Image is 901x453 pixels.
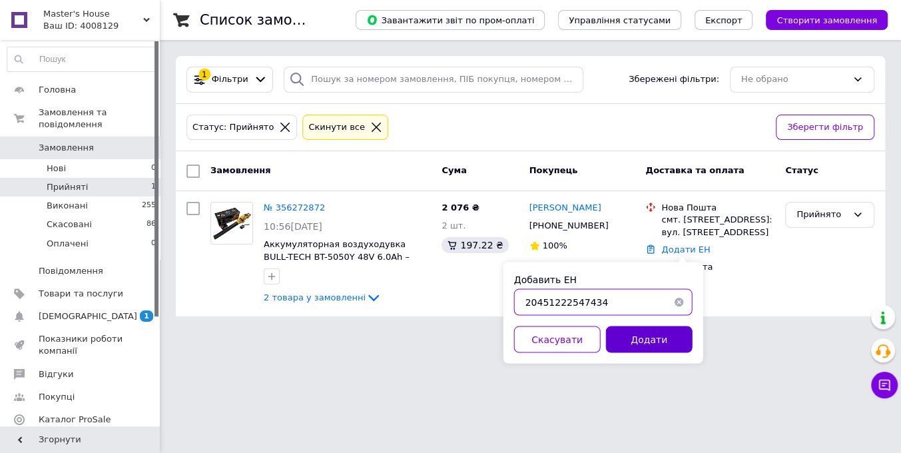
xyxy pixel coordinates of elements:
[306,121,368,135] div: Cкинути все
[543,240,567,250] span: 100%
[514,326,601,352] button: Скасувати
[442,165,466,175] span: Cума
[527,217,611,234] div: [PHONE_NUMBER]
[39,265,103,277] span: Повідомлення
[47,219,92,230] span: Скасовані
[43,8,143,20] span: Master's House
[151,163,156,175] span: 0
[442,221,465,230] span: 2 шт.
[264,292,366,302] span: 2 товара у замовленні
[211,203,252,244] img: Фото товару
[212,73,248,86] span: Фільтри
[264,203,325,213] a: № 356272872
[558,10,681,30] button: Управління статусами
[629,73,719,86] span: Збережені фільтри:
[43,20,160,32] div: Ваш ID: 4008129
[666,288,693,315] button: Очистить
[741,73,847,87] div: Не обрано
[661,214,774,238] div: смт. [STREET_ADDRESS]: вул. [STREET_ADDRESS]
[39,288,123,300] span: Товари та послуги
[200,12,335,28] h1: Список замовлень
[796,208,847,222] div: Прийнято
[776,115,874,141] button: Зберегти фільтр
[39,368,73,380] span: Відгуки
[47,181,88,193] span: Прийняті
[871,372,898,398] button: Чат з покупцем
[142,200,156,212] span: 255
[39,414,111,426] span: Каталог ProSale
[190,121,276,135] div: Статус: Прийнято
[529,165,578,175] span: Покупець
[39,310,137,322] span: [DEMOGRAPHIC_DATA]
[776,15,877,25] span: Створити замовлення
[264,239,416,286] a: Аккумуляторная воздуходувка BULL-TECH BT-5050Y 48V 6.0Ah – [GEOGRAPHIC_DATA], гарантия 12 мес
[442,237,508,253] div: 197.22 ₴
[39,107,160,131] span: Замовлення та повідомлення
[151,238,156,250] span: 0
[39,84,76,96] span: Головна
[661,244,710,254] a: Додати ЕН
[356,10,545,30] button: Завантажити звіт по пром-оплаті
[140,310,153,322] span: 1
[752,15,888,25] a: Створити замовлення
[785,165,818,175] span: Статус
[695,10,753,30] button: Експорт
[47,238,89,250] span: Оплачені
[47,163,66,175] span: Нові
[766,10,888,30] button: Створити замовлення
[661,261,774,273] div: Післяплата
[787,121,863,135] span: Зберегти фільтр
[705,15,743,25] span: Експорт
[529,202,601,215] a: [PERSON_NAME]
[198,69,210,81] div: 1
[210,202,253,244] a: Фото товару
[39,142,94,154] span: Замовлення
[39,333,123,357] span: Показники роботи компанії
[7,47,156,71] input: Пошук
[514,274,577,284] label: Добавить ЕН
[147,219,156,230] span: 86
[606,326,693,352] button: Додати
[47,200,88,212] span: Виконані
[366,14,534,26] span: Завантажити звіт по пром-оплаті
[210,165,270,175] span: Замовлення
[645,165,744,175] span: Доставка та оплата
[264,292,382,302] a: 2 товара у замовленні
[661,202,774,214] div: Нова Пошта
[39,391,75,403] span: Покупці
[151,181,156,193] span: 1
[284,67,583,93] input: Пошук за номером замовлення, ПІБ покупця, номером телефону, Email, номером накладної
[264,221,322,232] span: 10:56[DATE]
[442,203,479,213] span: 2 076 ₴
[569,15,671,25] span: Управління статусами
